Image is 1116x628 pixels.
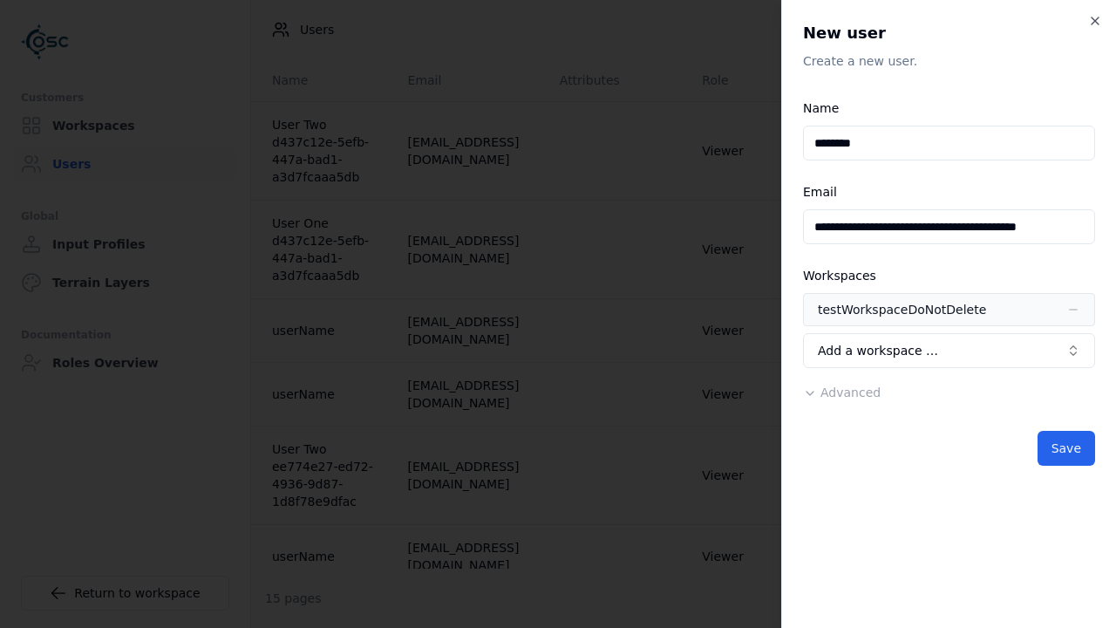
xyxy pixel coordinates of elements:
[803,384,881,401] button: Advanced
[803,185,837,199] label: Email
[1038,431,1095,466] button: Save
[820,386,881,399] span: Advanced
[803,101,839,115] label: Name
[803,269,876,283] label: Workspaces
[803,52,1095,70] p: Create a new user.
[818,342,938,359] span: Add a workspace …
[803,21,1095,45] h2: New user
[818,301,986,318] div: testWorkspaceDoNotDelete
